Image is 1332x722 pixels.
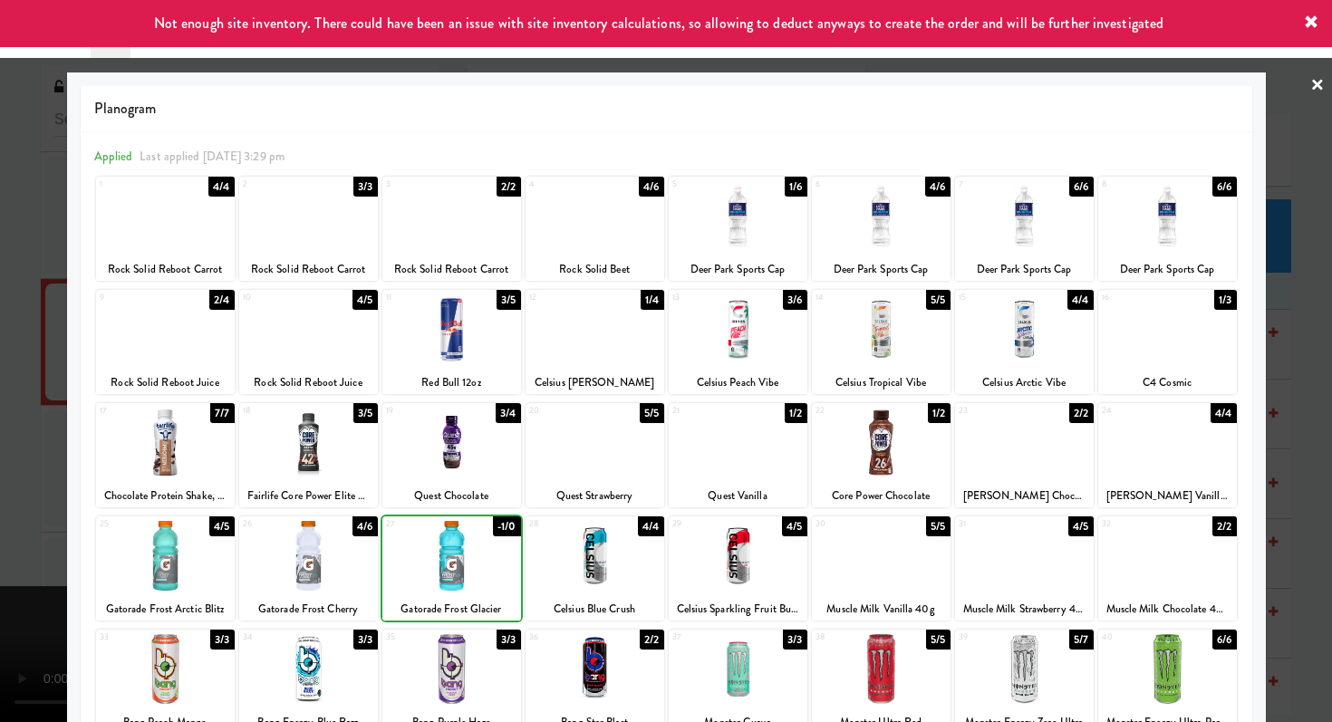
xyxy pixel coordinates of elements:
[959,290,1025,305] div: 15
[926,290,950,310] div: 5/5
[242,371,375,394] div: Rock Solid Reboot Juice
[526,598,664,621] div: Celsius Blue Crush
[671,485,805,507] div: Quest Vanilla
[812,485,951,507] div: Core Power Chocolate
[94,148,133,165] span: Applied
[812,371,951,394] div: Celsius Tropical Vibe
[672,516,738,532] div: 29
[497,630,520,650] div: 3/3
[639,177,663,197] div: 4/6
[386,177,452,192] div: 3
[209,290,234,310] div: 2/4
[96,258,235,281] div: Rock Solid Reboot Carrot
[99,485,232,507] div: Chocolate Protein Shake, Fairlife
[926,630,950,650] div: 5/5
[99,258,232,281] div: Rock Solid Reboot Carrot
[100,290,166,305] div: 9
[641,290,663,310] div: 1/4
[100,177,166,192] div: 1
[812,516,951,621] div: 305/5Muscle Milk Vanilla 40g
[816,290,882,305] div: 14
[926,516,950,536] div: 5/5
[386,630,452,645] div: 35
[959,516,1025,532] div: 31
[1101,485,1234,507] div: [PERSON_NAME] Vanilla 38g
[955,290,1094,394] div: 154/4Celsius Arctic Vibe
[239,485,378,507] div: Fairlife Core Power Elite - Chocolate
[1069,177,1093,197] div: 6/6
[243,630,309,645] div: 34
[99,371,232,394] div: Rock Solid Reboot Juice
[1098,516,1237,621] div: 322/2Muscle Milk Chocolate 40g
[815,598,948,621] div: Muscle Milk Vanilla 40g
[382,403,521,507] div: 193/4Quest Chocolate
[497,290,520,310] div: 3/5
[958,485,1091,507] div: [PERSON_NAME] Chocolate 38g
[386,290,452,305] div: 11
[526,485,664,507] div: Quest Strawberry
[815,485,948,507] div: Core Power Chocolate
[1098,485,1237,507] div: [PERSON_NAME] Vanilla 38g
[526,403,664,507] div: 205/5Quest Strawberry
[96,177,235,281] div: 14/4Rock Solid Reboot Carrot
[1069,630,1093,650] div: 5/7
[140,148,285,165] span: Last applied [DATE] 3:29 pm
[1068,516,1093,536] div: 4/5
[529,630,595,645] div: 36
[669,290,807,394] div: 133/6Celsius Peach Vibe
[528,371,661,394] div: Celsius [PERSON_NAME]
[959,403,1025,419] div: 23
[955,598,1094,621] div: Muscle Milk Strawberry 40g
[239,177,378,281] div: 23/3Rock Solid Reboot Carrot
[671,371,805,394] div: Celsius Peach Vibe
[955,177,1094,281] div: 76/6Deer Park Sports Cap
[1310,58,1325,114] a: ×
[958,371,1091,394] div: Celsius Arctic Vibe
[785,177,806,197] div: 1/6
[640,630,663,650] div: 2/2
[208,177,234,197] div: 4/4
[526,290,664,394] div: 121/4Celsius [PERSON_NAME]
[669,403,807,507] div: 211/2Quest Vanilla
[815,371,948,394] div: Celsius Tropical Vibe
[239,516,378,621] div: 264/6Gatorade Frost Cherry
[669,516,807,621] div: 294/5Celsius Sparkling Fruit Burst
[154,13,1163,34] span: Not enough site inventory. There could have been an issue with site inventory calculations, so al...
[955,403,1094,507] div: 232/2[PERSON_NAME] Chocolate 38g
[1069,403,1093,423] div: 2/2
[100,516,166,532] div: 25
[816,516,882,532] div: 30
[669,177,807,281] div: 51/6Deer Park Sports Cap
[672,630,738,645] div: 37
[958,598,1091,621] div: Muscle Milk Strawberry 40g
[209,516,234,536] div: 4/5
[239,371,378,394] div: Rock Solid Reboot Juice
[353,177,377,197] div: 3/3
[812,258,951,281] div: Deer Park Sports Cap
[816,403,882,419] div: 22
[1101,598,1234,621] div: Muscle Milk Chocolate 40g
[1102,290,1168,305] div: 16
[529,290,595,305] div: 12
[382,598,521,621] div: Gatorade Frost Glacier
[243,403,309,419] div: 18
[96,403,235,507] div: 177/7Chocolate Protein Shake, Fairlife
[382,258,521,281] div: Rock Solid Reboot Carrot
[816,630,882,645] div: 38
[99,598,232,621] div: Gatorade Frost Arctic Blitz
[529,403,595,419] div: 20
[955,258,1094,281] div: Deer Park Sports Cap
[959,630,1025,645] div: 39
[955,371,1094,394] div: Celsius Arctic Vibe
[1212,516,1236,536] div: 2/2
[352,516,377,536] div: 4/6
[1098,371,1237,394] div: C4 Cosmic
[1098,177,1237,281] div: 86/6Deer Park Sports Cap
[528,258,661,281] div: Rock Solid Beet
[100,403,166,419] div: 17
[925,177,950,197] div: 4/6
[382,177,521,281] div: 32/2Rock Solid Reboot Carrot
[529,516,595,532] div: 28
[955,485,1094,507] div: [PERSON_NAME] Chocolate 38g
[1098,403,1237,507] div: 244/4[PERSON_NAME] Vanilla 38g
